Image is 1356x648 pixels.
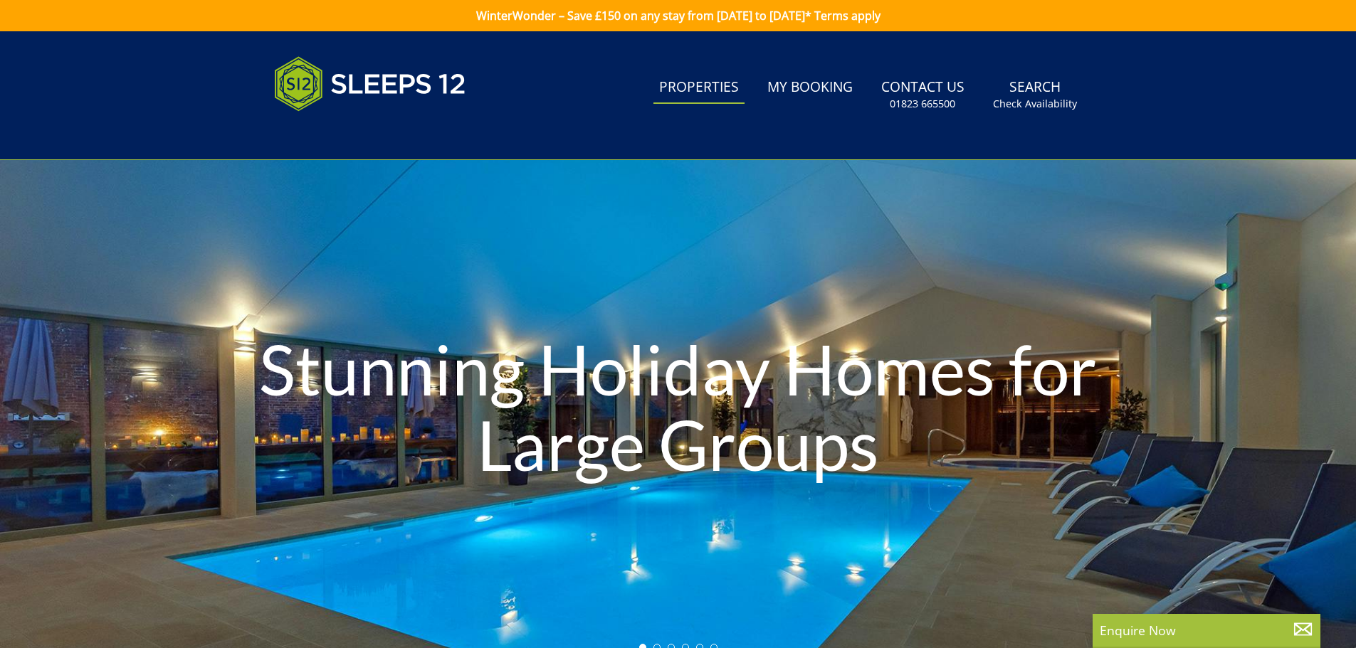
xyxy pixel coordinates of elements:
a: Properties [653,72,745,104]
p: Enquire Now [1100,621,1313,639]
img: Sleeps 12 [274,48,466,119]
small: Check Availability [993,97,1077,111]
a: My Booking [762,72,858,104]
iframe: Customer reviews powered by Trustpilot [267,128,416,140]
h1: Stunning Holiday Homes for Large Groups [204,303,1153,510]
a: SearchCheck Availability [987,72,1083,118]
a: Contact Us01823 665500 [876,72,970,118]
small: 01823 665500 [890,97,955,111]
